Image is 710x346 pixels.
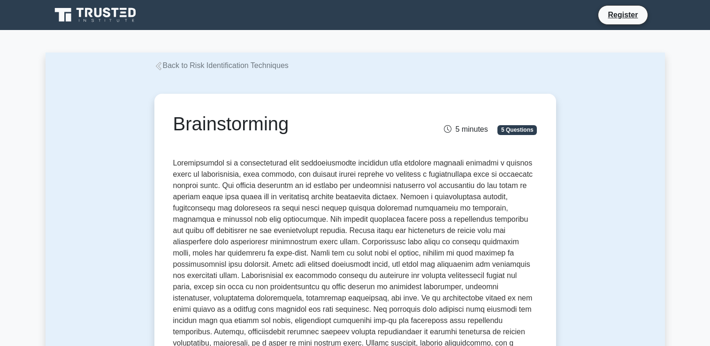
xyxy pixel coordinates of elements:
[173,113,412,135] h1: Brainstorming
[444,125,488,133] span: 5 minutes
[602,9,643,21] a: Register
[154,61,289,69] a: Back to Risk Identification Techniques
[497,125,537,135] span: 5 Questions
